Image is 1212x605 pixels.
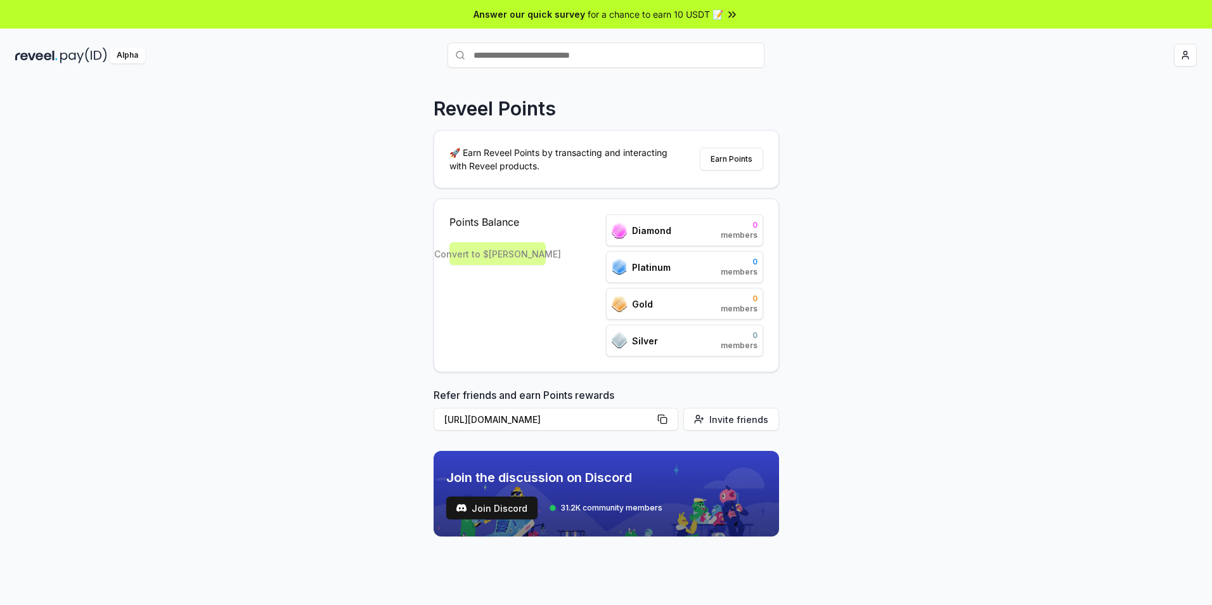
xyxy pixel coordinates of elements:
div: Refer friends and earn Points rewards [434,387,779,436]
span: Diamond [632,224,671,237]
span: 31.2K community members [560,503,662,513]
span: Points Balance [449,214,546,230]
img: ranks_icon [612,296,627,312]
span: Silver [632,334,658,348]
span: 0 [721,294,757,304]
img: pay_id [60,48,107,63]
img: ranks_icon [612,332,627,349]
span: 0 [721,257,757,267]
button: Invite friends [683,408,779,431]
span: Join the discussion on Discord [446,469,662,486]
img: discord_banner [434,451,779,537]
button: [URL][DOMAIN_NAME] [434,408,678,431]
div: Alpha [110,48,145,63]
img: ranks_icon [612,259,627,275]
img: ranks_icon [612,223,627,238]
span: members [721,304,757,314]
span: Platinum [632,261,671,274]
span: Join Discord [472,502,527,515]
span: Answer our quick survey [474,8,585,21]
img: test [456,503,467,513]
p: 🚀 Earn Reveel Points by transacting and interacting with Reveel products. [449,146,678,172]
button: Join Discord [446,497,538,519]
span: 0 [721,220,757,230]
p: Reveel Points [434,97,556,120]
a: testJoin Discord [446,497,538,519]
span: Gold [632,297,653,311]
span: members [721,341,757,351]
span: 0 [721,330,757,341]
img: reveel_dark [15,48,58,63]
span: members [721,267,757,277]
button: Earn Points [700,148,763,171]
span: for a chance to earn 10 USDT 📝 [588,8,723,21]
span: members [721,230,757,240]
span: Invite friends [709,413,768,426]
